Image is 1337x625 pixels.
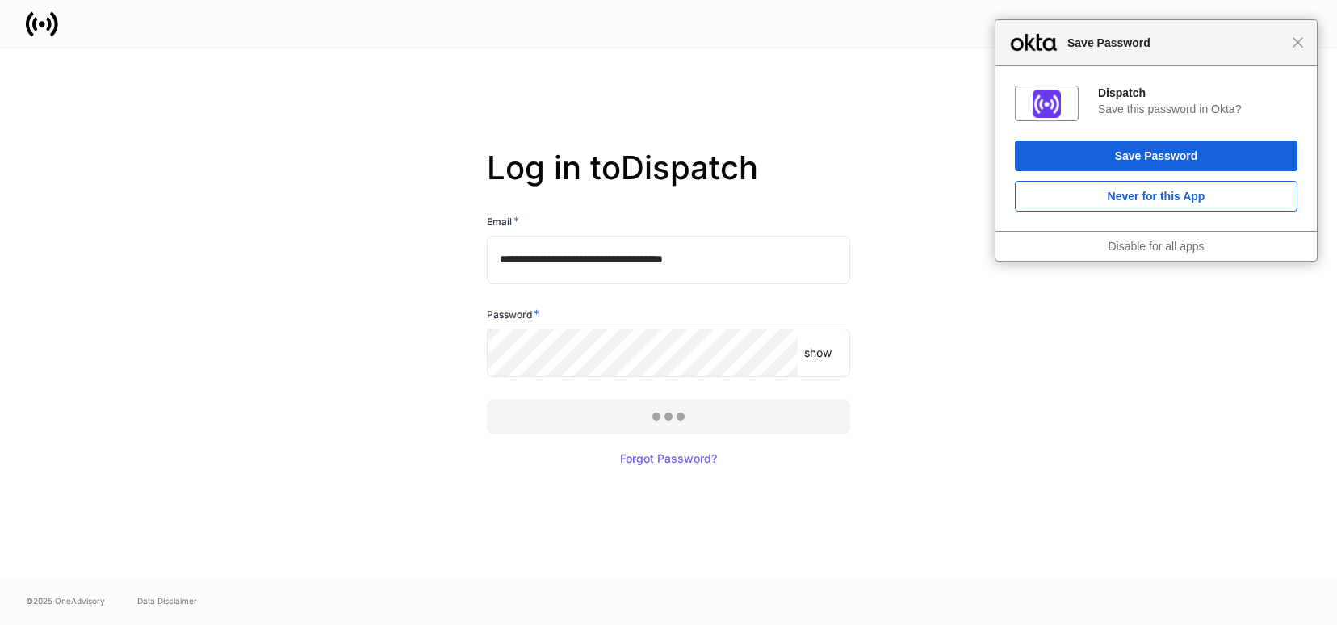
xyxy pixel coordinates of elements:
button: Never for this App [1015,181,1297,212]
img: AAAABklEQVQDAMWBnzTAa2aNAAAAAElFTkSuQmCC [1033,90,1061,118]
span: Close [1292,36,1304,48]
div: Dispatch [1098,86,1297,100]
button: Save Password [1015,141,1297,171]
div: Save this password in Okta? [1098,102,1297,116]
span: Save Password [1059,33,1292,52]
a: Disable for all apps [1108,240,1204,253]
